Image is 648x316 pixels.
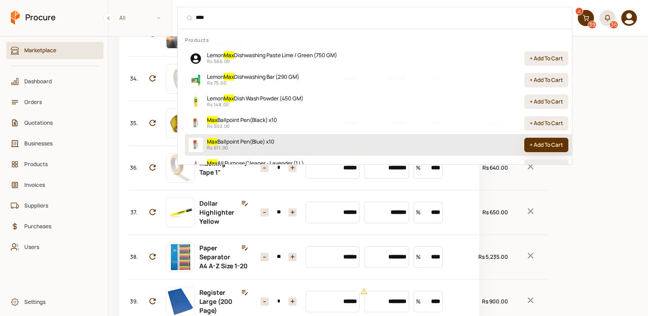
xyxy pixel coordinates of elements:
div: Rs 5,235.00 [463,253,508,261]
span: 35. [130,119,138,127]
button: Remove Item [513,247,549,266]
p: Products [185,36,572,43]
span: Dishwashing Bar (290 GM) [234,73,299,81]
mark: Max [207,159,217,167]
button: + Add To Cart [524,116,568,131]
a: Masking Tape 1" [199,159,225,176]
input: 2 Items [269,298,288,306]
button: + Add To Cart [524,159,568,174]
span: 38. [130,253,138,261]
button: + Add To Cart [524,138,568,152]
button: Decrease item quantity [288,298,297,306]
p: Rs 611.00 [207,144,274,151]
a: Dollar Highlighter Yellow [199,199,234,226]
span: Ballpoint Pen(Black) x10 [217,116,277,124]
a: Register Large (200 Page) [199,288,232,315]
p: Rs 502.00 [207,123,277,129]
span: Lemon [207,51,224,59]
mark: Max [207,138,217,145]
a: 39 [578,10,594,26]
div: 34.Scotch Tape 1"Rs 550.00Remove Item [128,56,549,101]
button: Edit Note [238,243,252,253]
mark: Max [224,51,234,59]
button: Edit Note [238,288,252,298]
mark: Max [207,116,217,124]
div: 38.Paper Separator A4 A-Z Size 1-20Rs 5,235.00Remove Item [128,235,549,279]
button: + Add To Cart [524,51,568,66]
a: Paper Separator A4 A-Z Size 1-20 [199,244,247,270]
span: 34. [130,74,138,83]
div: 37.Dollar Highlighter YellowRs 650.00Remove Item [128,190,549,235]
div: Rs 900.00 [463,297,508,306]
button: Increase item quantity [261,208,269,217]
div: 36 [610,21,618,28]
p: Rs 566.00 [207,58,337,64]
input: 10 Items [269,208,288,217]
button: Decrease item quantity [288,253,297,261]
span: Dish Wash Powder (450 GM) [234,95,303,102]
button: Decrease item quantity [288,164,297,172]
button: Decrease item quantity [288,208,297,217]
span: % [416,291,421,312]
button: Increase item quantity [261,253,269,261]
span: % [416,157,421,179]
span: Lemon [207,95,224,102]
input: 15 Items [269,253,288,261]
div: 35.Scotch Tape 2"Rs 995.00Remove Item [128,101,549,145]
span: 39. [130,297,138,306]
button: 36 [599,10,616,26]
div: 39 [588,21,596,28]
span: Lemon [207,73,224,81]
button: Remove Item [513,158,549,177]
span: % [416,202,421,223]
button: Increase item quantity [261,164,269,172]
button: Edit Note [238,199,252,208]
span: All Purpose Cleaner - Lavender (1 L) [217,159,304,167]
span: Ballpoint Pen(Blue) x10 [217,138,274,145]
button: Remove Item [513,292,549,311]
input: 5 Items [269,164,288,172]
button: + Add To Cart [524,73,568,87]
span: Dishwashing Paste Lime / Green (750 GM) [234,51,337,59]
button: + Add To Cart [524,95,568,109]
p: Rs 148.00 [207,101,303,108]
div: Rs 640.00 [463,163,508,172]
button: Remove Item [513,203,549,222]
span: % [416,246,421,268]
mark: Max [224,95,234,102]
p: Rs 75.00 [207,80,299,86]
button: Increase item quantity [261,298,269,306]
mark: Max [224,73,234,81]
span: 36. [130,163,138,172]
span: 37. [130,208,137,217]
div: 36.Masking Tape 1"Rs 640.00Remove Item [128,145,549,190]
div: Rs 650.00 [463,208,508,217]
